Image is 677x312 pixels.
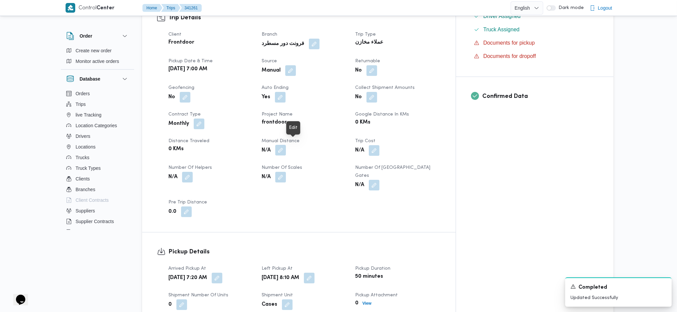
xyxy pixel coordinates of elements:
[355,181,364,189] b: N/A
[76,132,90,140] span: Drivers
[578,284,607,292] span: Completed
[76,175,90,183] span: Clients
[262,139,300,143] span: Manual Distance
[483,27,520,32] span: Truck Assigned
[168,86,194,90] span: Geofencing
[168,139,209,143] span: Distance Traveled
[556,5,584,11] span: Dark mode
[61,45,134,69] div: Order
[355,293,398,297] span: Pickup Attachment
[76,217,114,225] span: Supplier Contracts
[76,228,92,236] span: Devices
[262,112,293,117] span: Project Name
[471,51,598,62] button: Documents for dropoff
[168,32,181,37] span: Client
[471,11,598,22] button: Driver Assigned
[355,67,362,75] b: No
[168,59,213,63] span: Pickup date & time
[76,47,112,55] span: Create new order
[76,90,90,98] span: Orders
[168,112,201,117] span: Contract Type
[64,56,131,67] button: Monitor active orders
[179,4,202,12] button: 341261
[360,299,374,307] button: View
[64,131,131,142] button: Drivers
[355,39,383,47] b: عملاء مخازن
[262,266,293,271] span: Left Pickup At
[168,65,207,73] b: [DATE] 7:00 AM
[483,52,536,60] span: Documents for dropoff
[168,145,184,153] b: 0 KMs
[64,184,131,195] button: Branches
[76,154,89,161] span: Trucks
[168,200,207,204] span: Pre Trip Distance
[355,139,375,143] span: Trip Cost
[161,4,180,12] button: Trips
[64,195,131,205] button: Client Contracts
[587,1,615,15] button: Logout
[355,93,362,101] b: No
[64,88,131,99] button: Orders
[168,266,206,271] span: Arrived Pickup At
[142,4,162,12] button: Home
[76,122,117,130] span: Location Categories
[471,38,598,48] button: Documents for pickup
[262,274,299,282] b: [DATE] 8:10 AM
[97,6,114,11] b: Center
[80,32,92,40] h3: Order
[168,274,207,282] b: [DATE] 7:20 AM
[483,12,521,20] span: Driver Assigned
[262,165,302,170] span: Number of Scales
[355,266,390,271] span: Pickup Duration
[570,294,666,301] p: Updated Successfully
[289,124,298,132] div: Edit
[262,93,270,101] b: Yes
[262,32,277,37] span: Branch
[262,301,277,309] b: Cases
[355,273,383,281] b: 50 minutes
[355,32,376,37] span: Trip Type
[168,165,212,170] span: Number of Helpers
[262,173,271,181] b: N/A
[168,173,177,181] b: N/A
[262,119,287,127] b: frontdoor
[168,120,189,128] b: Monthly
[482,92,598,101] h3: Confirmed Data
[66,3,75,13] img: X8yXhbKr1z7QwAAAABJRU5ErkJggg==
[168,247,441,256] h3: Pickup Details
[64,120,131,131] button: Location Categories
[355,147,364,155] b: N/A
[168,208,176,216] b: 0.0
[76,185,95,193] span: Branches
[76,100,86,108] span: Trips
[598,4,612,12] span: Logout
[355,299,358,307] b: 0
[64,173,131,184] button: Clients
[355,86,415,90] span: Collect Shipment Amounts
[168,301,172,309] b: 0
[76,143,96,151] span: Locations
[64,216,131,227] button: Supplier Contracts
[471,24,598,35] button: Truck Assigned
[76,196,109,204] span: Client Contracts
[262,59,277,63] span: Source
[7,285,28,305] iframe: chat widget
[355,165,430,178] span: Number of [GEOGRAPHIC_DATA] Gates
[64,45,131,56] button: Create new order
[66,32,129,40] button: Order
[64,227,131,237] button: Devices
[168,293,228,297] span: Shipment Number of Units
[64,99,131,110] button: Trips
[64,142,131,152] button: Locations
[483,53,536,59] span: Documents for dropoff
[362,301,371,306] b: View
[483,40,535,46] span: Documents for pickup
[76,164,101,172] span: Truck Types
[262,40,304,48] b: فرونت دور مسطرد
[262,293,293,297] span: Shipment Unit
[483,13,521,19] span: Driver Assigned
[61,88,134,232] div: Database
[76,111,102,119] span: live Tracking
[570,283,666,292] div: Notification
